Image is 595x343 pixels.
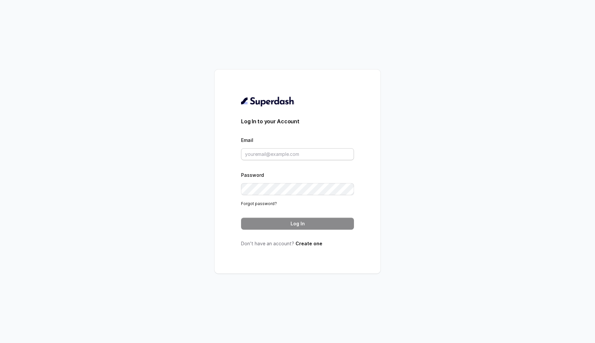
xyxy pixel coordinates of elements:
input: youremail@example.com [241,148,354,160]
a: Forgot password? [241,201,277,206]
label: Password [241,172,264,178]
img: light.svg [241,96,295,107]
h3: Log In to your Account [241,117,354,125]
a: Create one [296,241,322,246]
button: Log In [241,218,354,230]
label: Email [241,137,253,143]
p: Don’t have an account? [241,240,354,247]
